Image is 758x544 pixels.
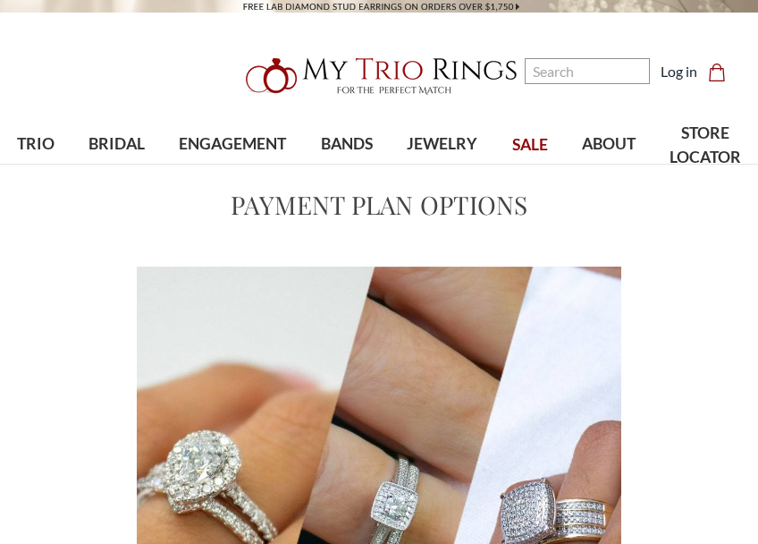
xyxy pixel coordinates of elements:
button: submenu toggle [338,174,356,175]
a: Log in [661,61,697,82]
span: BRIDAL [88,132,145,156]
a: JEWELRY [390,115,494,174]
span: ABOUT [582,132,636,156]
a: STORE LOCATOR [653,105,758,186]
span: SALE [512,133,548,157]
img: My Trio Rings [236,47,522,105]
a: SALE [494,116,564,174]
button: submenu toggle [223,174,241,175]
span: BANDS [321,132,373,156]
button: submenu toggle [600,174,618,175]
span: ENGAGEMENT [179,132,286,156]
span: TRIO [17,132,55,156]
a: ENGAGEMENT [162,115,303,174]
input: Search [525,58,650,84]
button: submenu toggle [108,174,126,175]
span: STORE LOCATOR [670,122,741,169]
span: JEWELRY [407,132,477,156]
button: submenu toggle [27,174,45,175]
a: BRIDAL [72,115,162,174]
a: My Trio Rings [220,47,538,105]
button: submenu toggle [434,174,451,175]
a: BANDS [304,115,390,174]
a: ABOUT [565,115,653,174]
a: Cart with 0 items [708,61,737,82]
svg: cart.cart_preview [708,64,726,81]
